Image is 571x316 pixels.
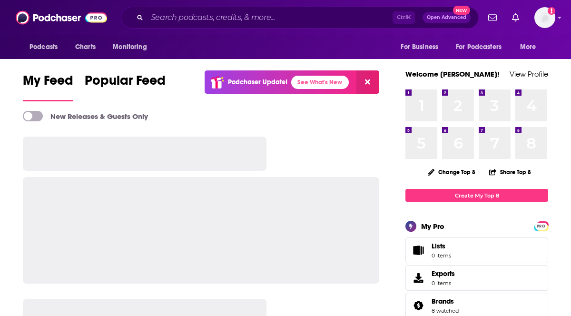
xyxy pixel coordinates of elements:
span: Lists [432,242,445,250]
span: Brands [432,297,454,306]
span: Popular Feed [85,72,166,94]
span: New [453,6,470,15]
input: Search podcasts, credits, & more... [147,10,393,25]
a: View Profile [510,69,548,79]
span: More [520,40,536,54]
span: For Business [401,40,438,54]
span: My Feed [23,72,73,94]
button: Share Top 8 [489,163,532,181]
span: Podcasts [30,40,58,54]
button: open menu [513,38,548,56]
span: PRO [535,223,547,230]
span: 0 items [432,280,455,286]
img: Podchaser - Follow, Share and Rate Podcasts [16,9,107,27]
button: open menu [394,38,450,56]
a: Lists [405,237,548,263]
a: PRO [535,222,547,229]
span: Lists [432,242,451,250]
a: 8 watched [432,307,459,314]
img: User Profile [534,7,555,28]
a: Show notifications dropdown [484,10,501,26]
span: Exports [409,271,428,285]
button: Open AdvancedNew [423,12,471,23]
button: Show profile menu [534,7,555,28]
a: Charts [69,38,101,56]
div: My Pro [421,222,444,231]
span: For Podcasters [456,40,502,54]
a: My Feed [23,72,73,101]
p: Podchaser Update! [228,78,287,86]
a: Welcome [PERSON_NAME]! [405,69,500,79]
span: Logged in as jprice115 [534,7,555,28]
button: open menu [106,38,159,56]
span: Open Advanced [427,15,466,20]
a: Popular Feed [85,72,166,101]
a: Create My Top 8 [405,189,548,202]
a: Brands [432,297,459,306]
a: Show notifications dropdown [508,10,523,26]
a: Brands [409,299,428,312]
a: Exports [405,265,548,291]
button: open menu [23,38,70,56]
a: New Releases & Guests Only [23,111,148,121]
button: open menu [450,38,515,56]
span: Exports [432,269,455,278]
span: 0 items [432,252,451,259]
a: See What's New [291,76,349,89]
span: Lists [409,244,428,257]
button: Change Top 8 [422,166,481,178]
span: Monitoring [113,40,147,54]
svg: Add a profile image [548,7,555,15]
div: Search podcasts, credits, & more... [121,7,479,29]
span: Charts [75,40,96,54]
span: Ctrl K [393,11,415,24]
